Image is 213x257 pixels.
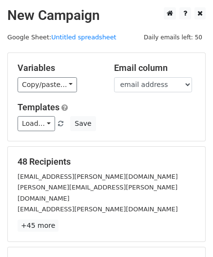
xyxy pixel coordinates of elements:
h5: Email column [114,63,196,73]
small: [EMAIL_ADDRESS][PERSON_NAME][DOMAIN_NAME] [18,206,178,213]
a: Daily emails left: 50 [140,34,206,41]
a: Load... [18,116,55,131]
small: [EMAIL_ADDRESS][PERSON_NAME][DOMAIN_NAME] [18,173,178,180]
iframe: Chat Widget [164,210,213,257]
span: Daily emails left: 50 [140,32,206,43]
a: Untitled spreadsheet [51,34,116,41]
button: Save [70,116,96,131]
h2: New Campaign [7,7,206,24]
small: [PERSON_NAME][EMAIL_ADDRESS][PERSON_NAME][DOMAIN_NAME] [18,184,177,202]
a: Templates [18,102,59,112]
h5: 48 Recipients [18,156,195,167]
a: Copy/paste... [18,77,77,92]
small: Google Sheet: [7,34,116,41]
a: +45 more [18,220,58,232]
h5: Variables [18,63,99,73]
